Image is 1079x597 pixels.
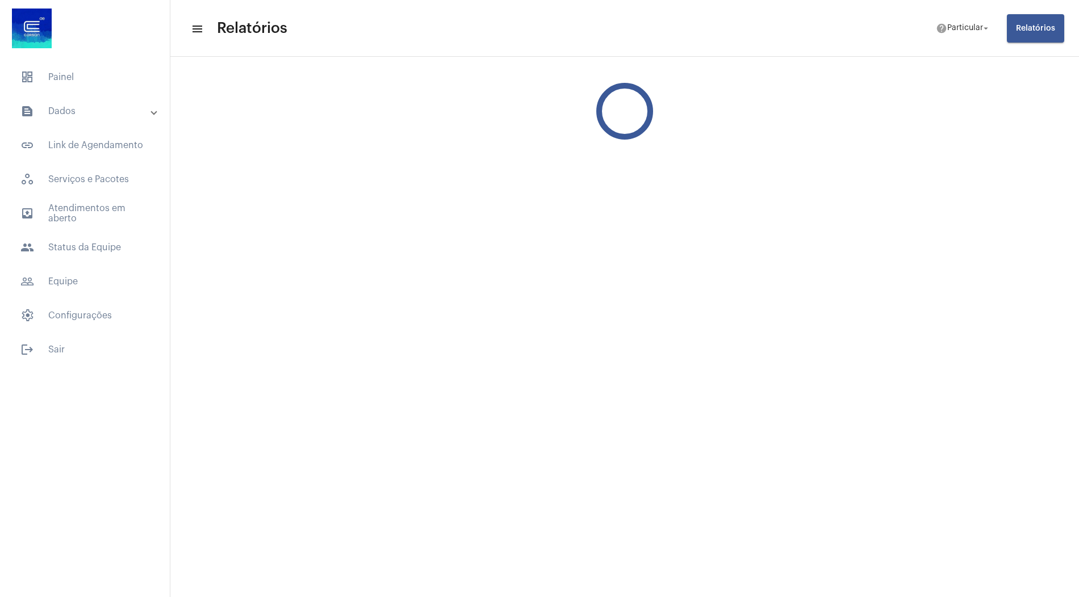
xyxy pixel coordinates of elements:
[11,268,158,295] span: Equipe
[1016,24,1055,32] span: Relatórios
[929,17,998,40] button: Particular
[11,200,158,227] span: Atendimentos em aberto
[9,6,55,51] img: d4669ae0-8c07-2337-4f67-34b0df7f5ae4.jpeg
[20,138,34,152] mat-icon: sidenav icon
[11,64,158,91] span: Painel
[20,104,152,118] mat-panel-title: Dados
[20,275,34,288] mat-icon: sidenav icon
[11,132,158,159] span: Link de Agendamento
[217,19,287,37] span: Relatórios
[20,104,34,118] mat-icon: sidenav icon
[11,166,158,193] span: Serviços e Pacotes
[191,22,202,36] mat-icon: sidenav icon
[20,309,34,322] span: sidenav icon
[20,173,34,186] span: sidenav icon
[20,70,34,84] span: sidenav icon
[11,302,158,329] span: Configurações
[20,207,34,220] mat-icon: sidenav icon
[20,241,34,254] mat-icon: sidenav icon
[11,234,158,261] span: Status da Equipe
[20,343,34,356] mat-icon: sidenav icon
[936,23,947,34] mat-icon: help
[11,336,158,363] span: Sair
[1007,14,1064,43] button: Relatórios
[981,23,991,33] mat-icon: arrow_drop_down
[7,98,170,125] mat-expansion-panel-header: sidenav iconDados
[947,24,983,32] span: Particular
